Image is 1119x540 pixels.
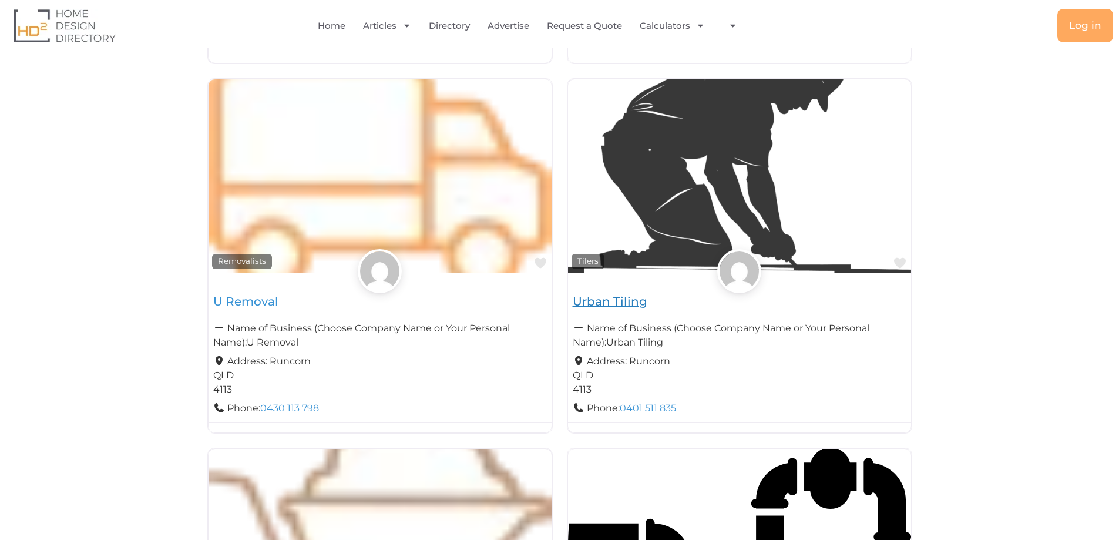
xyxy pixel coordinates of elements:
a: Tilers [572,254,604,269]
a: Directory [429,12,470,39]
span: QLD [213,370,234,381]
a: Request a Quote [547,12,622,39]
a: Urban Tiling [573,294,647,308]
img: Supplier2 [209,79,552,273]
span: 4113 [213,384,232,395]
img: Tiler [568,79,911,273]
span: Runcorn [629,355,670,367]
nav: Menu [227,12,836,39]
span: Runcorn [270,355,311,367]
a: Home [318,12,345,39]
span: Address: [227,355,267,367]
a: 0430 113 798 [260,403,319,414]
span: Phone: [587,403,620,414]
span: Name of Business (Choose Company Name or Your Personal Name): [213,323,510,348]
a: Log in [1057,9,1113,42]
img: Author Image [717,249,761,293]
a: Removalists [212,254,272,269]
div: Urban Tiling [573,319,906,352]
span: Address: [587,355,627,367]
span: 4113 [573,384,592,395]
a: Articles [363,12,411,39]
a: 0401 511 835 [620,403,676,414]
span: Name of Business (Choose Company Name or Your Personal Name): [573,323,869,348]
a: Calculators [640,12,705,39]
img: Author Image [358,249,402,293]
a: U Removal [213,294,278,308]
span: Log in [1069,21,1101,31]
a: Advertise [488,12,529,39]
span: QLD [573,370,593,381]
span: Phone: [227,403,260,414]
div: U Removal [213,319,547,352]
